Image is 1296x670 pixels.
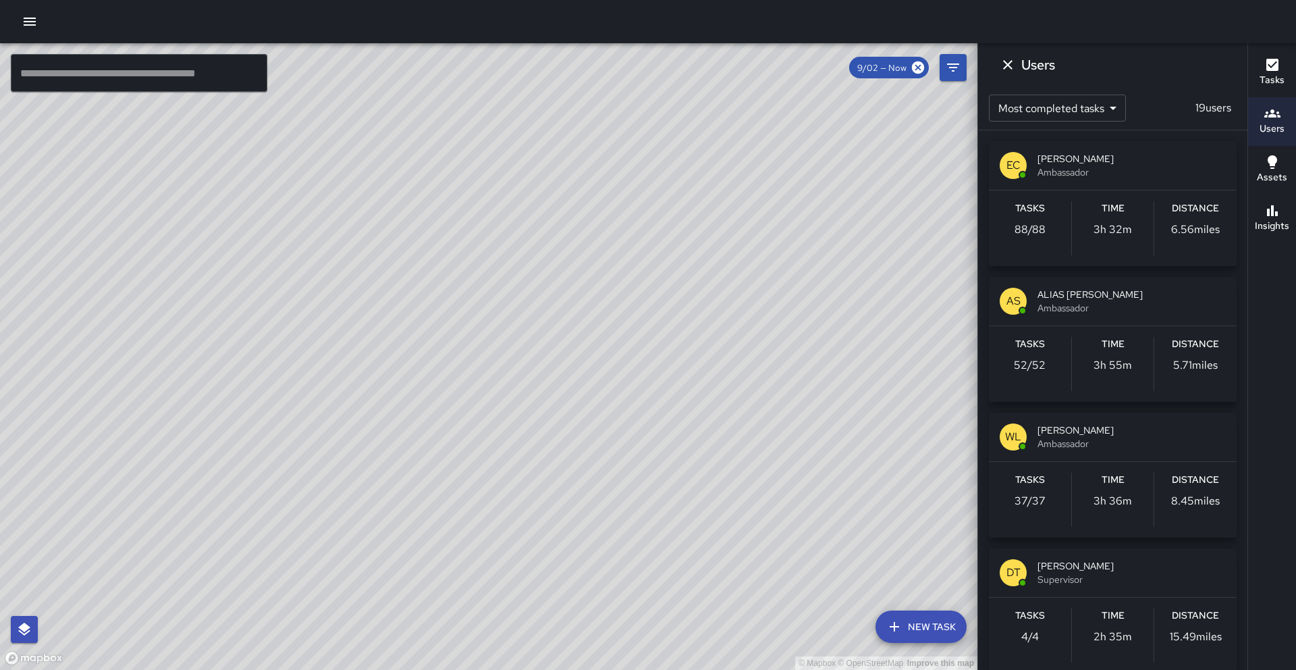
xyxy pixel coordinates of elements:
p: 3h 32m [1093,222,1132,238]
h6: Assets [1257,170,1287,185]
h6: Users [1021,54,1055,76]
p: 5.71 miles [1173,357,1218,373]
h6: Time [1102,609,1125,623]
h6: Distance [1172,609,1219,623]
p: 3h 36m [1093,493,1132,509]
div: Most completed tasks [989,95,1126,122]
p: WL [1005,429,1021,445]
span: Ambassador [1037,437,1226,450]
p: 52 / 52 [1014,357,1046,373]
button: Assets [1248,146,1296,195]
p: 6.56 miles [1171,222,1220,238]
button: New Task [875,611,967,643]
p: 19 users [1190,100,1237,116]
p: 37 / 37 [1015,493,1046,509]
p: 15.49 miles [1170,629,1222,645]
h6: Distance [1172,201,1219,216]
h6: Tasks [1015,473,1045,488]
p: 8.45 miles [1171,493,1220,509]
span: Ambassador [1037,301,1226,315]
h6: Distance [1172,337,1219,352]
button: Tasks [1248,49,1296,97]
p: DT [1006,565,1021,581]
span: [PERSON_NAME] [1037,152,1226,165]
h6: Tasks [1015,201,1045,216]
h6: Users [1260,122,1285,136]
h6: Time [1102,337,1125,352]
button: WL[PERSON_NAME]AmbassadorTasks37/37Time3h 36mDistance8.45miles [989,413,1237,538]
span: 9/02 — Now [849,62,915,74]
p: 4 / 4 [1021,629,1039,645]
p: AS [1006,293,1021,309]
button: Dismiss [994,51,1021,78]
p: 2h 35m [1093,629,1132,645]
button: EC[PERSON_NAME]AmbassadorTasks88/88Time3h 32mDistance6.56miles [989,141,1237,266]
h6: Tasks [1015,609,1045,623]
div: 9/02 — Now [849,57,929,78]
button: Filters [940,54,967,81]
p: EC [1006,157,1021,174]
h6: Time [1102,473,1125,488]
h6: Time [1102,201,1125,216]
h6: Tasks [1260,73,1285,88]
h6: Tasks [1015,337,1045,352]
span: Ambassador [1037,165,1226,179]
button: ASALIAS [PERSON_NAME]AmbassadorTasks52/52Time3h 55mDistance5.71miles [989,277,1237,402]
p: 3h 55m [1093,357,1132,373]
span: Supervisor [1037,573,1226,586]
span: [PERSON_NAME] [1037,423,1226,437]
button: Insights [1248,195,1296,243]
h6: Distance [1172,473,1219,488]
button: Users [1248,97,1296,146]
span: ALIAS [PERSON_NAME] [1037,288,1226,301]
span: [PERSON_NAME] [1037,559,1226,573]
p: 88 / 88 [1015,222,1046,238]
h6: Insights [1255,219,1289,234]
